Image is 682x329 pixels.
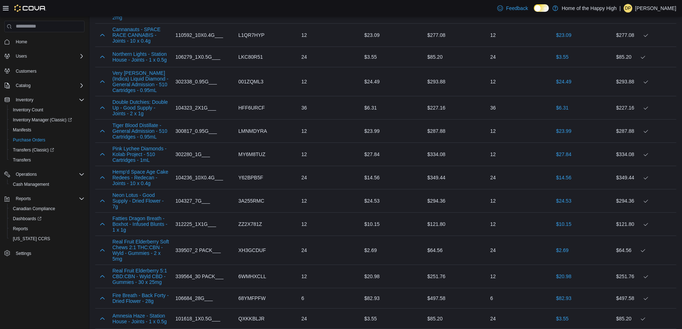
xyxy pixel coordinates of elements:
div: $334.08 [616,150,673,159]
span: Inventory [13,96,84,104]
span: ZZ2X781Z [238,220,262,228]
span: Inventory Manager (Classic) [13,117,72,123]
button: $14.56 [553,170,574,185]
button: $10.15 [553,217,574,231]
p: [PERSON_NAME] [635,4,676,13]
div: $3.55 [362,311,425,326]
button: $24.53 [553,194,574,208]
button: Users [1,51,87,61]
div: $227.16 [616,103,673,112]
a: Customers [13,67,39,76]
span: 110592_10X0.4G___ [175,31,223,39]
div: $10.15 [362,217,425,231]
button: Inventory Count [7,105,87,115]
span: 302338_0.95G___ [175,77,217,86]
p: Home of the Happy High [562,4,616,13]
div: $497.58 [424,291,487,305]
button: $3.55 [553,50,571,64]
span: Users [16,53,27,59]
div: $24.53 [362,194,425,208]
button: [US_STATE] CCRS [7,234,87,244]
div: 12 [299,147,362,161]
span: $82.93 [556,295,571,302]
div: 12 [299,74,362,89]
div: 12 [487,74,550,89]
span: Home [13,37,84,46]
span: Cash Management [13,182,49,187]
a: Dashboards [10,214,44,223]
div: 24 [487,243,550,257]
div: 36 [299,101,362,115]
div: Deanna Pimentel [624,4,632,13]
div: 36 [487,101,550,115]
span: $23.09 [556,32,571,39]
div: 12 [299,28,362,42]
div: 24 [487,170,550,185]
img: Cova [14,5,46,12]
span: Settings [16,251,31,256]
a: Purchase Orders [10,136,48,144]
span: Operations [16,171,37,177]
button: Catalog [13,81,33,90]
button: $23.09 [553,28,574,42]
div: $3.55 [362,50,425,64]
button: Double Dutchies: Double Up - Good Supply - Joints - 2 x 1g [112,99,170,116]
span: Inventory [16,97,33,103]
span: 101618_1X0.5G___ [175,314,220,323]
div: $287.88 [424,124,487,138]
span: Inventory Count [13,107,43,113]
span: Inventory Manager (Classic) [10,116,84,124]
button: Real Fruit Elderberry Soft Chews 2:1 THC:CBN - Wyld - Gummies - 2 x 5mg [112,239,170,262]
span: 3A255RMC [238,197,264,205]
div: $6.31 [362,101,425,115]
div: $85.20 [424,311,487,326]
button: Real Fruit Elderberry 5:1 CBD:CBN - Wyld CBD - Gummies - 30 x 25mg [112,268,170,285]
button: Operations [1,169,87,179]
span: $24.49 [556,78,571,85]
button: Customers [1,66,87,76]
span: 339564_30 PACK___ [175,272,223,281]
a: Transfers [10,156,34,164]
div: $251.76 [424,269,487,284]
span: 001ZQML3 [238,77,263,86]
button: Reports [1,194,87,204]
div: 12 [299,269,362,284]
div: $294.36 [424,194,487,208]
span: Dashboards [13,216,42,222]
button: $20.98 [553,269,574,284]
span: Cash Management [10,180,84,189]
nav: Complex example [4,34,84,277]
a: Inventory Count [10,106,46,114]
div: 24 [487,50,550,64]
button: Very [PERSON_NAME] (Indica) Liquid Diamond - General Admission - 510 Cartridges - 0.95mL [112,70,170,93]
a: Manifests [10,126,34,134]
span: Washington CCRS [10,234,84,243]
a: Inventory Manager (Classic) [7,115,87,125]
span: $6.31 [556,104,569,111]
a: Reports [10,224,31,233]
button: Users [13,52,30,61]
button: Home [1,37,87,47]
div: $23.99 [362,124,425,138]
button: Reports [7,224,87,234]
span: Dashboards [10,214,84,223]
span: Reports [10,224,84,233]
span: 68YMFPFW [238,294,266,303]
button: Northern Lights - Station House - Joints - 1 x 0.5g [112,51,170,63]
span: Reports [13,226,28,232]
span: Home [16,39,27,45]
div: $294.36 [616,197,673,205]
button: Neon Lotus - Good Supply - Dried Flower - 7g [112,192,170,209]
button: Inventory [13,96,36,104]
span: Catalog [16,83,30,88]
button: Pink Lychee Diamonds - Kolab Project - 510 Cartridges - 1mL [112,146,170,163]
div: 6 [487,291,550,305]
div: 12 [299,194,362,208]
span: 104327_7G___ [175,197,210,205]
span: LKC80R51 [238,53,263,61]
button: Inventory [1,95,87,105]
span: $2.69 [556,247,569,254]
span: $20.98 [556,273,571,280]
button: $2.69 [553,243,571,257]
div: $293.88 [424,74,487,89]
